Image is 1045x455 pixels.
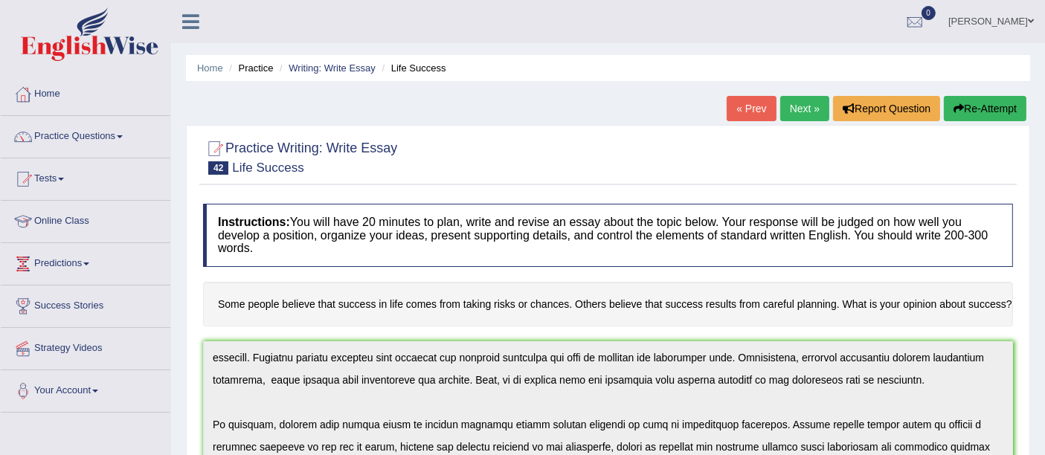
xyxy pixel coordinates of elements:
span: 42 [208,161,228,175]
a: Tests [1,158,170,196]
a: Writing: Write Essay [289,62,376,74]
button: Report Question [833,96,940,121]
a: Strategy Videos [1,328,170,365]
li: Practice [225,61,273,75]
b: Instructions: [218,216,290,228]
small: Life Success [232,161,303,175]
span: 0 [922,6,936,20]
a: Online Class [1,201,170,238]
li: Life Success [379,61,446,75]
button: Re-Attempt [944,96,1026,121]
h4: Some people believe that success in life comes from taking risks or chances. Others believe that ... [203,282,1013,327]
a: « Prev [727,96,776,121]
a: Success Stories [1,285,170,323]
a: Predictions [1,243,170,280]
h4: You will have 20 minutes to plan, write and revise an essay about the topic below. Your response ... [203,204,1013,267]
h2: Practice Writing: Write Essay [203,138,397,175]
a: Practice Questions [1,116,170,153]
a: Home [1,74,170,111]
a: Next » [780,96,829,121]
a: Home [197,62,223,74]
a: Your Account [1,370,170,407]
